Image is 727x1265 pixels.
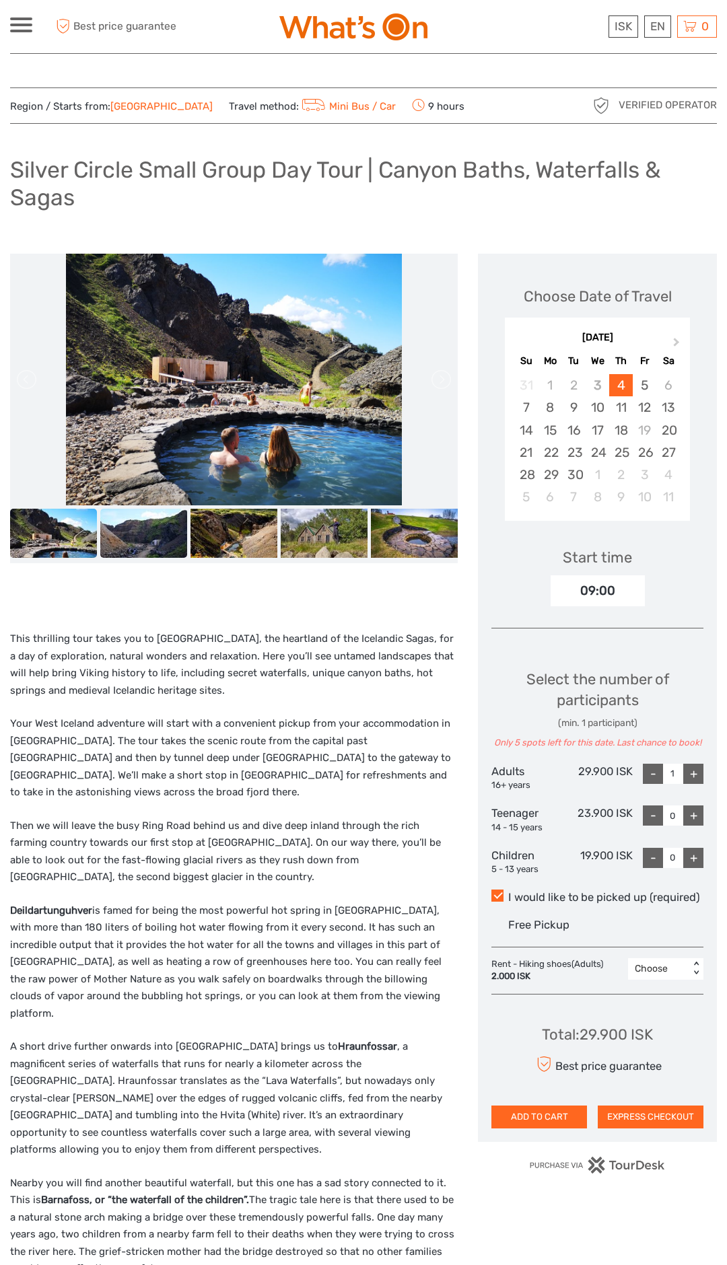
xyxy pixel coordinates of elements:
div: Start time [563,547,632,568]
div: Choose Sunday, September 14th, 2025 [514,419,538,441]
div: Choose Friday, September 5th, 2025 [633,374,656,396]
div: 14 - 15 years [491,822,562,834]
div: Choose Monday, September 22nd, 2025 [539,441,562,464]
button: ADD TO CART [491,1106,587,1128]
span: Verified Operator [619,98,717,112]
div: + [683,805,703,826]
div: 2.000 ISK [491,970,603,983]
div: Choose Wednesday, September 24th, 2025 [586,441,609,464]
img: PurchaseViaTourDesk.png [529,1157,666,1173]
strong: Barnafoss, or “the waterfall of the children”. [41,1194,249,1206]
div: Choose Wednesday, September 17th, 2025 [586,419,609,441]
div: Teenager [491,805,562,834]
div: Choose Monday, September 8th, 2025 [539,396,562,419]
div: Choose Sunday, September 7th, 2025 [514,396,538,419]
p: Your West Iceland adventure will start with a convenient pickup from your accommodation in [GEOGR... [10,715,458,801]
div: EN [644,15,671,38]
img: d3259df9f1da43d491fa9cda75fec201_slider_thumbnail.jpeg [191,509,277,558]
p: is famed for being the most powerful hot spring in [GEOGRAPHIC_DATA], with more than 180 liters o... [10,902,458,1023]
img: f99282f7de854a758431b75944db8b49_slider_thumbnail.jpg [371,509,458,558]
h1: Silver Circle Small Group Day Tour | Canyon Baths, Waterfalls & Sagas [10,156,717,211]
div: [DATE] [505,331,690,345]
span: Free Pickup [508,918,569,931]
div: < > [691,962,702,976]
img: a1d642f43cc34012bdc40f1e89b29500_slider_thumbnail.jpeg [10,509,97,558]
label: I would like to be picked up (required) [491,890,703,906]
div: Choose Thursday, October 9th, 2025 [609,486,633,508]
div: 09:00 [551,575,645,606]
div: Choose Wednesday, September 10th, 2025 [586,396,609,419]
div: 16+ years [491,779,562,792]
span: 0 [699,20,711,33]
div: (min. 1 participant) [491,717,703,730]
div: Choose Wednesday, October 1st, 2025 [586,464,609,486]
div: Select the number of participants [491,669,703,750]
div: Choose Monday, September 15th, 2025 [539,419,562,441]
div: 5 - 13 years [491,863,562,876]
div: Choose Wednesday, October 8th, 2025 [586,486,609,508]
div: Th [609,352,633,370]
div: Choose Tuesday, September 9th, 2025 [562,396,586,419]
div: Su [514,352,538,370]
img: a1d642f43cc34012bdc40f1e89b29500_main_slider.jpeg [66,254,402,505]
div: Choose Tuesday, September 16th, 2025 [562,419,586,441]
div: Rent - Hiking shoes (Adults) [491,958,610,984]
div: Children [491,848,562,876]
div: Choose Sunday, September 21st, 2025 [514,441,538,464]
a: Mini Bus / Car [299,100,396,112]
div: Choose Sunday, October 5th, 2025 [514,486,538,508]
div: Fr [633,352,656,370]
div: Choose Friday, September 26th, 2025 [633,441,656,464]
button: EXPRESS CHECKOUT [598,1106,703,1128]
div: Choose Sunday, September 28th, 2025 [514,464,538,486]
div: Choose Saturday, October 4th, 2025 [656,464,680,486]
div: Choose Saturday, September 27th, 2025 [656,441,680,464]
div: Choose Friday, October 10th, 2025 [633,486,656,508]
div: Best price guarantee [533,1052,662,1076]
div: + [683,764,703,784]
div: Choose Saturday, September 20th, 2025 [656,419,680,441]
p: Then we will leave the busy Ring Road behind us and dive deep inland through the rich farming cou... [10,818,458,886]
div: - [643,848,663,868]
img: What's On [279,13,427,40]
div: Not available Sunday, August 31st, 2025 [514,374,538,396]
div: Not available Saturday, September 6th, 2025 [656,374,680,396]
img: b1e3aad689864bdd8714cd6b64b5d8da_slider_thumbnail.jpeg [100,509,187,558]
div: Tu [562,352,586,370]
div: + [683,848,703,868]
div: Choose Friday, September 12th, 2025 [633,396,656,419]
div: Not available Wednesday, September 3rd, 2025 [586,374,609,396]
div: Not available Tuesday, September 2nd, 2025 [562,374,586,396]
div: - [643,764,663,784]
div: Choose Tuesday, September 30th, 2025 [562,464,586,486]
span: Travel method: [229,96,396,115]
div: Mo [539,352,562,370]
div: 23.900 ISK [562,805,633,834]
span: 9 hours [412,96,464,115]
span: ISK [615,20,632,33]
div: Not available Monday, September 1st, 2025 [539,374,562,396]
div: - [643,805,663,826]
div: Total : 29.900 ISK [542,1024,653,1045]
div: Choose Thursday, September 4th, 2025 [609,374,633,396]
button: Next Month [667,334,689,356]
span: Region / Starts from: [10,100,213,114]
div: Choose [635,962,683,976]
div: Choose Date of Travel [524,286,672,307]
div: Choose Thursday, October 2nd, 2025 [609,464,633,486]
div: Choose Saturday, September 13th, 2025 [656,396,680,419]
div: Adults [491,764,562,792]
img: verified_operator_grey_128.png [590,95,612,116]
div: Choose Thursday, September 11th, 2025 [609,396,633,419]
div: Choose Monday, September 29th, 2025 [539,464,562,486]
div: Choose Friday, October 3rd, 2025 [633,464,656,486]
strong: Hraunfossar [338,1040,397,1052]
img: 97dd830398374632871cd3060dc9386b_slider_thumbnail.jpeg [281,509,368,558]
div: Choose Thursday, September 25th, 2025 [609,441,633,464]
div: Not available Friday, September 19th, 2025 [633,419,656,441]
div: Choose Monday, October 6th, 2025 [539,486,562,508]
div: month 2025-09 [509,374,685,508]
div: Choose Tuesday, October 7th, 2025 [562,486,586,508]
strong: Deildartunguhver [10,904,92,916]
p: This thrilling tour takes you to [GEOGRAPHIC_DATA], the heartland of the Icelandic Sagas, for a d... [10,630,458,699]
